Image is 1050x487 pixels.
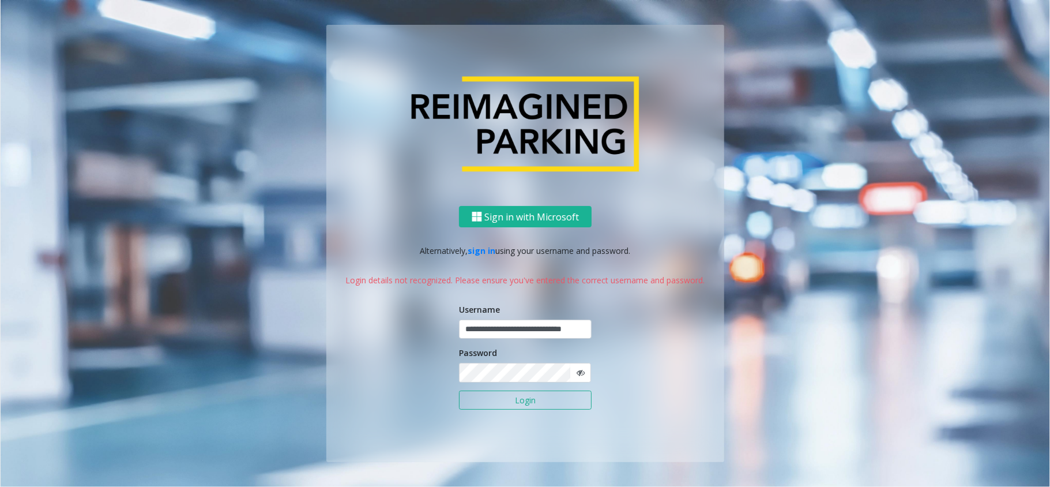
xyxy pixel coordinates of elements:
[338,274,713,286] p: Login details not recognized. Please ensure you've entered the correct username and password.
[459,304,500,316] label: Username
[338,245,713,257] p: Alternatively, using your username and password.
[459,206,592,227] button: Sign in with Microsoft
[459,347,497,359] label: Password
[459,391,592,410] button: Login
[468,245,496,256] a: sign in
